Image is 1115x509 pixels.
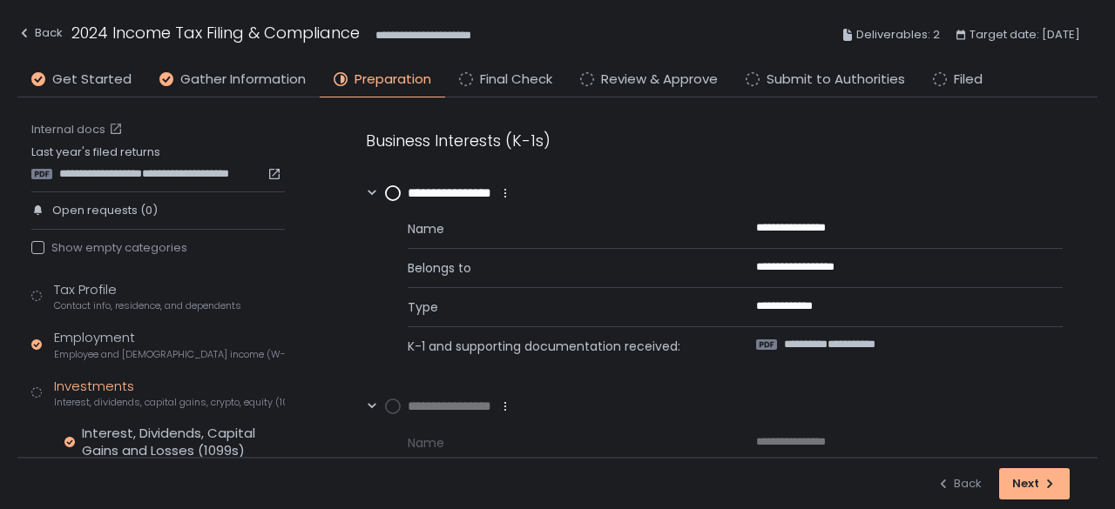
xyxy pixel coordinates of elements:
[936,476,982,492] div: Back
[31,122,126,137] a: Internal docs
[355,70,431,90] span: Preparation
[54,328,285,361] div: Employment
[17,23,63,44] div: Back
[936,468,982,499] button: Back
[601,70,718,90] span: Review & Approve
[54,377,285,410] div: Investments
[408,338,714,355] span: K-1 and supporting documentation received:
[999,468,1070,499] button: Next
[856,24,940,45] span: Deliverables: 2
[54,348,285,361] span: Employee and [DEMOGRAPHIC_DATA] income (W-2s)
[767,70,905,90] span: Submit to Authorities
[366,129,1063,152] div: Business Interests (K-1s)
[408,220,714,238] span: Name
[954,70,983,90] span: Filed
[1012,476,1057,492] div: Next
[408,298,714,316] span: Type
[54,280,241,313] div: Tax Profile
[180,70,306,90] span: Gather Information
[480,70,552,90] span: Final Check
[17,21,63,50] button: Back
[52,203,158,218] span: Open requests (0)
[31,144,285,181] div: Last year's filed returns
[82,425,285,459] div: Interest, Dividends, Capital Gains and Losses (1099s)
[71,21,360,44] h1: 2024 Income Tax Filing & Compliance
[52,70,132,90] span: Get Started
[408,259,714,277] span: Belongs to
[408,434,714,452] span: Name
[54,396,285,409] span: Interest, dividends, capital gains, crypto, equity (1099s, K-1s)
[54,299,241,312] span: Contact info, residence, and dependents
[970,24,1080,45] span: Target date: [DATE]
